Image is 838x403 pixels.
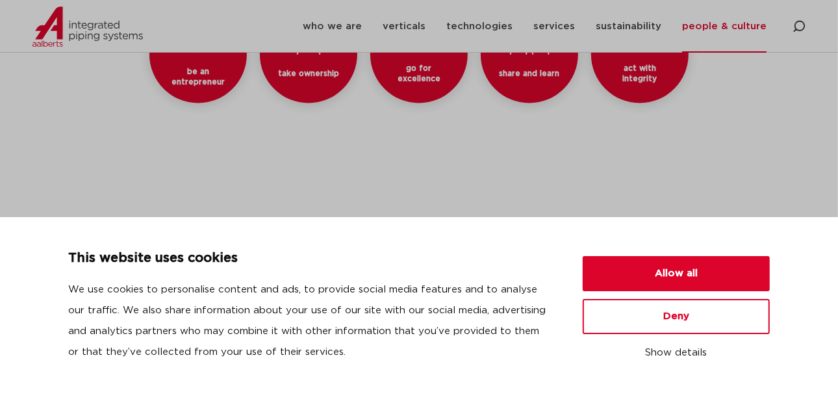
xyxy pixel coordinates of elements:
[583,256,770,291] button: Allow all
[386,63,452,84] h3: go for excellence
[607,63,673,84] h3: act with integrity
[68,279,552,363] p: We use cookies to personalise content and ads, to provide social media features and to analyse ou...
[583,342,770,364] button: Show details
[583,299,770,334] button: Deny
[496,68,563,79] h3: share and learn
[68,248,552,269] p: This website uses cookies
[165,66,231,87] h3: be an entrepreneur
[275,68,342,79] h3: take ownership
